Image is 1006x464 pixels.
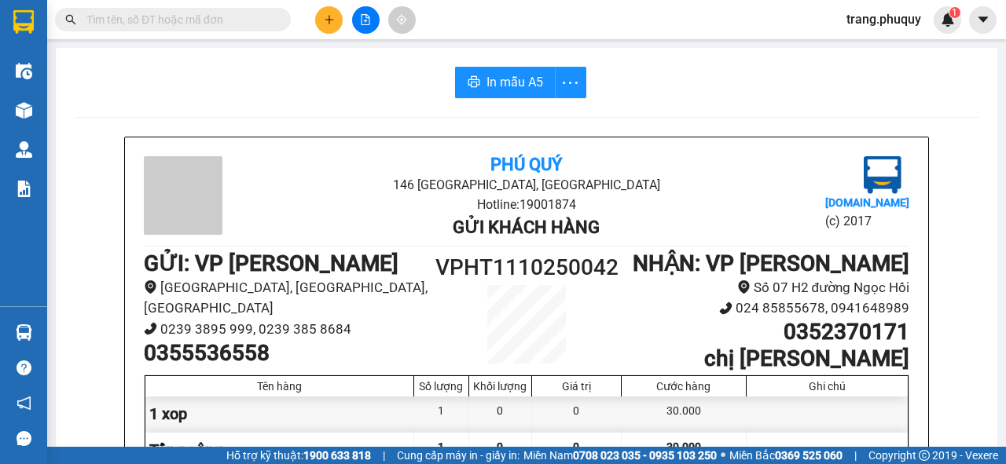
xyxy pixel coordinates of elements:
[303,449,371,462] strong: 1900 633 818
[825,196,909,209] b: [DOMAIN_NAME]
[315,6,343,34] button: plus
[16,102,32,119] img: warehouse-icon
[414,396,469,432] div: 1
[626,380,742,393] div: Cước hàng
[969,6,997,34] button: caret-down
[523,447,717,464] span: Miền Nam
[952,7,957,18] span: 1
[397,447,520,464] span: Cung cấp máy in - giấy in:
[149,380,409,393] div: Tên hàng
[396,14,407,25] span: aim
[144,340,431,367] h1: 0355536558
[469,396,532,432] div: 0
[490,155,562,174] b: Phú Quý
[418,380,464,393] div: Số lượng
[16,181,32,197] img: solution-icon
[919,450,930,461] span: copyright
[144,280,157,294] span: environment
[854,447,857,464] span: |
[431,250,622,285] h1: VPHT1110250042
[17,396,31,411] span: notification
[622,277,909,298] li: Số 07 H2 đường Ngọc Hồi
[721,452,725,459] span: ⚪️
[737,280,751,294] span: environment
[144,277,431,319] li: [GEOGRAPHIC_DATA], [GEOGRAPHIC_DATA], [GEOGRAPHIC_DATA]
[16,63,32,79] img: warehouse-icon
[16,141,32,158] img: warehouse-icon
[622,345,909,372] h1: chị [PERSON_NAME]
[633,250,909,276] b: NHẬN : VP [PERSON_NAME]
[388,6,416,34] button: aim
[468,75,480,90] span: printer
[834,9,934,29] span: trang.phuquy
[86,11,272,28] input: Tìm tên, số ĐT hoặc mã đơn
[17,431,31,446] span: message
[16,324,32,341] img: warehouse-icon
[573,449,717,462] strong: 0708 023 035 - 0935 103 250
[536,380,617,393] div: Giá trị
[976,13,990,27] span: caret-down
[622,396,747,432] div: 30.000
[149,440,222,459] span: Tổng cộng
[729,447,843,464] span: Miền Bắc
[555,67,586,98] button: more
[360,14,371,25] span: file-add
[65,14,76,25] span: search
[453,217,600,237] b: Gửi khách hàng
[271,195,781,214] li: Hotline: 19001874
[13,10,34,34] img: logo-vxr
[473,380,527,393] div: Khối lượng
[17,360,31,375] span: question-circle
[556,73,586,93] span: more
[271,175,781,195] li: 146 [GEOGRAPHIC_DATA], [GEOGRAPHIC_DATA]
[622,319,909,345] h1: 0352370171
[352,6,380,34] button: file-add
[438,440,444,453] span: 1
[324,14,335,25] span: plus
[226,447,371,464] span: Hỗ trợ kỹ thuật:
[532,396,622,432] div: 0
[775,449,843,462] strong: 0369 525 060
[751,380,904,393] div: Ghi chú
[949,7,960,18] sup: 1
[497,440,503,453] span: 0
[144,322,157,335] span: phone
[486,72,543,92] span: In mẫu A5
[455,67,556,98] button: printerIn mẫu A5
[383,447,385,464] span: |
[666,440,701,453] span: 30.000
[622,298,909,319] li: 024 85855678, 0941648989
[573,440,579,453] span: 0
[145,396,414,432] div: 1 xop
[719,301,732,315] span: phone
[864,156,901,194] img: logo.jpg
[941,13,955,27] img: icon-new-feature
[144,319,431,340] li: 0239 3895 999, 0239 385 8684
[144,250,398,276] b: GỬI : VP [PERSON_NAME]
[825,211,909,231] li: (c) 2017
